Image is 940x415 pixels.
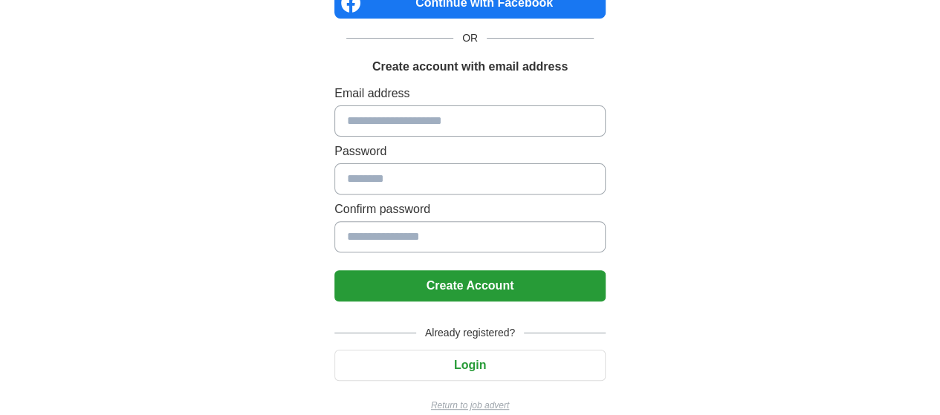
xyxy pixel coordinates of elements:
[372,58,568,76] h1: Create account with email address
[334,85,606,102] label: Email address
[334,143,606,160] label: Password
[334,359,606,371] a: Login
[416,325,524,341] span: Already registered?
[334,350,606,381] button: Login
[334,200,606,218] label: Confirm password
[453,30,487,46] span: OR
[334,270,606,301] button: Create Account
[334,399,606,412] a: Return to job advert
